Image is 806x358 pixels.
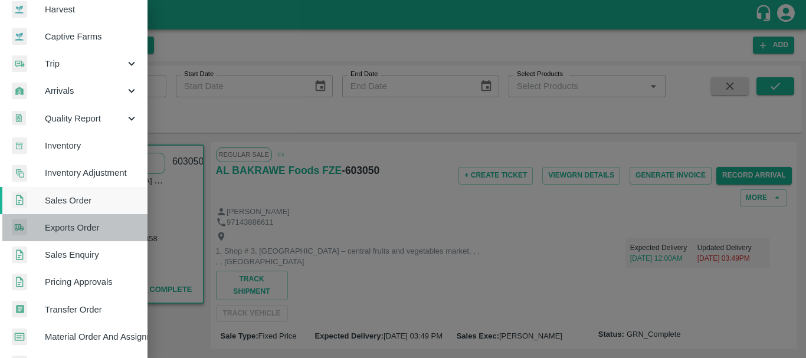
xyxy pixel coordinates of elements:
[12,1,27,18] img: harvest
[45,139,138,152] span: Inventory
[45,248,138,261] span: Sales Enquiry
[45,84,125,97] span: Arrivals
[12,274,27,291] img: sales
[12,137,27,155] img: whInventory
[45,330,138,343] span: Material Order And Assignment
[45,166,138,179] span: Inventory Adjustment
[12,219,27,236] img: shipments
[12,165,27,182] img: inventory
[12,111,26,126] img: qualityReport
[12,28,27,45] img: harvest
[12,301,27,318] img: whTransfer
[12,55,27,73] img: delivery
[45,3,138,16] span: Harvest
[45,221,138,234] span: Exports Order
[45,30,138,43] span: Captive Farms
[45,275,138,288] span: Pricing Approvals
[45,194,138,207] span: Sales Order
[12,192,27,209] img: sales
[45,112,125,125] span: Quality Report
[45,57,125,70] span: Trip
[12,247,27,264] img: sales
[45,303,138,316] span: Transfer Order
[12,329,27,346] img: centralMaterial
[12,83,27,100] img: whArrival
